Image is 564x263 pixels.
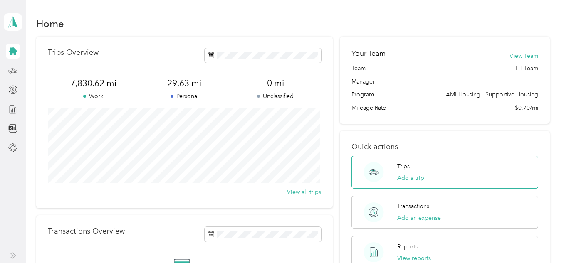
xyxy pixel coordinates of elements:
button: View reports [397,254,431,263]
p: Unclassified [230,92,321,101]
p: Quick actions [351,143,538,151]
p: Transactions Overview [48,227,125,236]
button: Add an expense [397,214,441,222]
p: Transactions [397,202,429,211]
p: Personal [139,92,230,101]
p: Trips Overview [48,48,99,57]
span: 0 mi [230,77,321,89]
span: TH Team [515,64,538,73]
span: Team [351,64,366,73]
h2: Your Team [351,48,386,59]
span: - [537,77,538,86]
span: Program [351,90,374,99]
p: Trips [397,162,410,171]
button: View Team [510,52,538,60]
span: Manager [351,77,375,86]
span: Mileage Rate [351,103,386,112]
span: $0.70/mi [515,103,538,112]
h1: Home [36,19,64,28]
iframe: Everlance-gr Chat Button Frame [517,216,564,263]
p: Reports [397,242,418,251]
span: 7,830.62 mi [48,77,139,89]
span: AMI Housing - Supportive Housing [446,90,538,99]
button: Add a trip [397,174,424,182]
button: View all trips [287,188,321,197]
p: Work [48,92,139,101]
span: 29.63 mi [139,77,230,89]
